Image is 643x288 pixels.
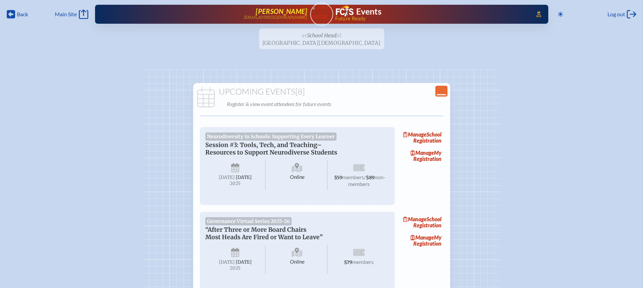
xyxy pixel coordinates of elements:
[356,7,382,16] h1: Events
[17,11,28,18] span: Back
[236,174,252,180] span: [DATE]
[336,5,353,16] img: Florida Council of Independent Schools
[403,131,427,138] span: Manage
[55,11,77,18] span: Main Site
[205,141,337,156] span: Session #3: Tools, Tech, and Teaching–Resources to Support Neurodiverse Students
[211,181,260,186] span: 2025
[310,3,333,26] a: User Avatar
[117,7,307,21] a: [PERSON_NAME][EMAIL_ADDRESS][DOMAIN_NAME]
[352,259,374,265] span: members
[607,11,625,18] span: Log out
[400,233,443,248] a: ManageMy Registration
[411,149,434,156] span: Manage
[205,226,323,241] span: “After Three or More Board Chairs Most Heads Are Fired or Want to Leave”
[344,260,352,265] span: $79
[205,217,292,225] span: Governance Virtual Series 2025-26
[336,5,382,18] a: FCIS LogoEvents
[227,99,446,109] p: Register & view event attendees for future events
[403,216,427,222] span: Manage
[366,175,374,181] span: $89
[348,174,386,187] span: non-members
[211,266,260,271] span: 2025
[334,175,342,181] span: $59
[219,174,235,180] span: [DATE]
[336,5,527,21] div: FCIS Events — Future ready
[244,15,307,20] p: [EMAIL_ADDRESS][DOMAIN_NAME]
[411,234,434,241] span: Manage
[267,160,327,190] span: Online
[400,214,443,230] a: ManageSchool Registration
[335,16,526,21] span: Future Ready
[236,259,252,265] span: [DATE]
[267,245,327,273] span: Online
[295,86,305,97] span: [8]
[55,9,88,19] a: Main Site
[256,7,307,15] span: [PERSON_NAME]
[196,87,447,97] h1: Upcoming Events
[219,259,235,265] span: [DATE]
[307,2,336,20] img: User Avatar
[400,130,443,145] a: ManageSchool Registration
[364,174,366,180] span: /
[205,132,337,141] span: Neurodiversity in Schools: Supporting Every Learner
[400,148,443,164] a: ManageMy Registration
[342,174,364,180] span: members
